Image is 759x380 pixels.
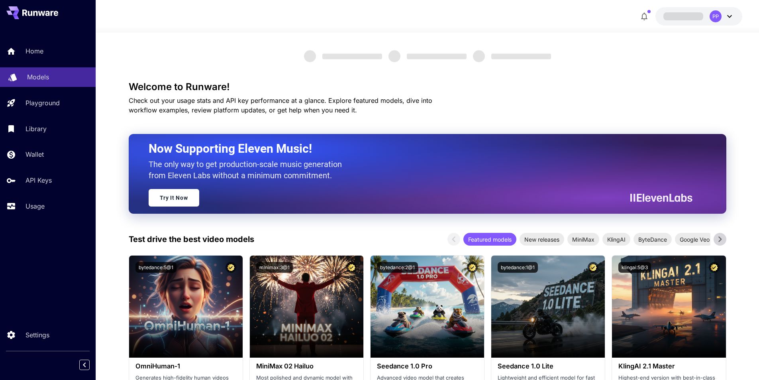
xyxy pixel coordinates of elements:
[135,262,177,273] button: bytedance:5@1
[710,10,722,22] div: PP
[655,7,742,26] button: PP
[25,46,43,56] p: Home
[25,98,60,108] p: Playground
[129,81,726,93] h3: Welcome to Runware!
[129,256,243,358] img: alt
[25,124,47,134] p: Library
[25,330,49,340] p: Settings
[498,362,598,370] h3: Seedance 1.0 Lite
[256,262,293,273] button: minimax:3@1
[675,233,714,246] div: Google Veo
[633,235,672,244] span: ByteDance
[149,141,686,156] h2: Now Supporting Eleven Music!
[588,262,598,273] button: Certified Model – Vetted for best performance and includes a commercial license.
[602,235,630,244] span: KlingAI
[129,96,432,114] span: Check out your usage stats and API key performance at a glance. Explore featured models, dive int...
[567,235,599,244] span: MiniMax
[612,256,726,358] img: alt
[491,256,605,358] img: alt
[129,233,254,245] p: Test drive the best video models
[85,358,96,372] div: Collapse sidebar
[567,233,599,246] div: MiniMax
[226,262,236,273] button: Certified Model – Vetted for best performance and includes a commercial license.
[602,233,630,246] div: KlingAI
[371,256,484,358] img: alt
[467,262,478,273] button: Certified Model – Vetted for best performance and includes a commercial license.
[79,360,90,370] button: Collapse sidebar
[256,362,357,370] h3: MiniMax 02 Hailuo
[250,256,363,358] img: alt
[149,159,348,181] p: The only way to get production-scale music generation from Eleven Labs without a minimum commitment.
[25,150,44,159] p: Wallet
[463,235,516,244] span: Featured models
[633,233,672,246] div: ByteDance
[377,262,418,273] button: bytedance:2@1
[463,233,516,246] div: Featured models
[135,362,236,370] h3: OmniHuman‑1
[149,189,199,207] a: Try It Now
[520,233,564,246] div: New releases
[709,262,720,273] button: Certified Model – Vetted for best performance and includes a commercial license.
[520,235,564,244] span: New releases
[498,262,538,273] button: bytedance:1@1
[618,362,719,370] h3: KlingAI 2.1 Master
[27,72,49,82] p: Models
[675,235,714,244] span: Google Veo
[346,262,357,273] button: Certified Model – Vetted for best performance and includes a commercial license.
[618,262,651,273] button: klingai:5@3
[25,201,45,211] p: Usage
[25,175,52,185] p: API Keys
[377,362,478,370] h3: Seedance 1.0 Pro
